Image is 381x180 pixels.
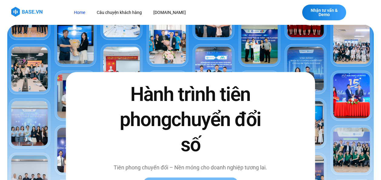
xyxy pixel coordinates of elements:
nav: Menu [69,7,272,18]
a: Nhận tư vấn & Demo [302,5,346,20]
span: chuyển đổi số [171,108,261,156]
a: Home [69,7,90,18]
p: Tiên phong chuyển đổi – Nền móng cho doanh nghiệp tương lai. [112,163,268,172]
span: Nhận tư vấn & Demo [308,8,340,17]
h2: Hành trình tiên phong [112,82,268,158]
a: [DOMAIN_NAME] [149,7,190,18]
a: Câu chuyện khách hàng [92,7,146,18]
